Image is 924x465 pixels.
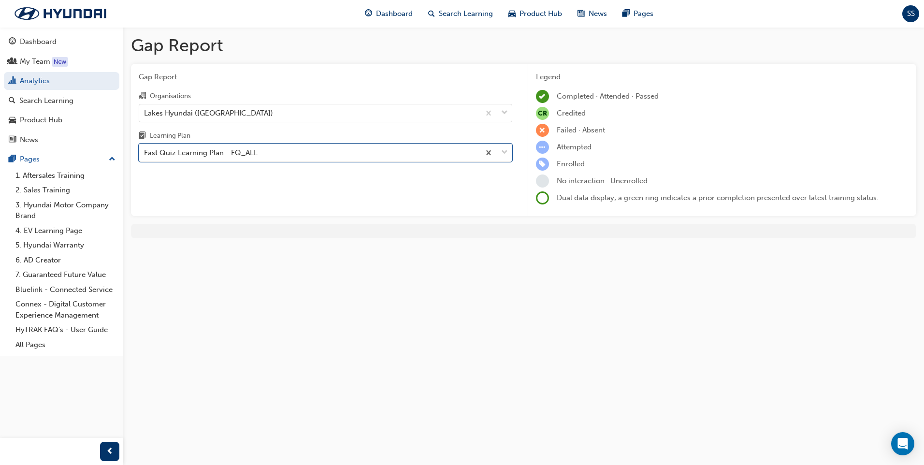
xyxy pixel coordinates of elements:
[508,8,516,20] span: car-icon
[4,131,119,149] a: News
[439,8,493,19] span: Search Learning
[109,153,115,166] span: up-icon
[557,193,879,202] span: Dual data display; a green ring indicates a prior completion presented over latest training status.
[501,107,508,119] span: down-icon
[20,115,62,126] div: Product Hub
[4,53,119,71] a: My Team
[536,141,549,154] span: learningRecordVerb_ATTEMPT-icon
[9,58,16,66] span: people-icon
[520,8,562,19] span: Product Hub
[5,3,116,24] img: Trak
[557,176,648,185] span: No interaction · Unenrolled
[4,111,119,129] a: Product Hub
[428,8,435,20] span: search-icon
[12,238,119,253] a: 5. Hyundai Warranty
[9,77,16,86] span: chart-icon
[536,158,549,171] span: learningRecordVerb_ENROLL-icon
[907,8,915,19] span: SS
[12,267,119,282] a: 7. Guaranteed Future Value
[501,146,508,159] span: down-icon
[12,322,119,337] a: HyTRAK FAQ's - User Guide
[557,143,592,151] span: Attempted
[9,97,15,105] span: search-icon
[12,198,119,223] a: 3. Hyundai Motor Company Brand
[4,72,119,90] a: Analytics
[12,168,119,183] a: 1. Aftersales Training
[20,134,38,145] div: News
[622,8,630,20] span: pages-icon
[615,4,661,24] a: pages-iconPages
[420,4,501,24] a: search-iconSearch Learning
[139,132,146,141] span: learningplan-icon
[12,282,119,297] a: Bluelink - Connected Service
[20,154,40,165] div: Pages
[902,5,919,22] button: SS
[570,4,615,24] a: news-iconNews
[150,91,191,101] div: Organisations
[557,109,586,117] span: Credited
[4,150,119,168] button: Pages
[4,33,119,51] a: Dashboard
[12,337,119,352] a: All Pages
[536,107,549,120] span: null-icon
[501,4,570,24] a: car-iconProduct Hub
[365,8,372,20] span: guage-icon
[150,131,190,141] div: Learning Plan
[131,35,916,56] h1: Gap Report
[9,116,16,125] span: car-icon
[12,223,119,238] a: 4. EV Learning Page
[536,90,549,103] span: learningRecordVerb_COMPLETE-icon
[376,8,413,19] span: Dashboard
[634,8,653,19] span: Pages
[9,155,16,164] span: pages-icon
[19,95,73,106] div: Search Learning
[144,147,258,159] div: Fast Quiz Learning Plan - FQ_ALL
[106,446,114,458] span: prev-icon
[557,126,605,134] span: Failed · Absent
[52,57,68,67] div: Tooltip anchor
[139,92,146,101] span: organisation-icon
[9,38,16,46] span: guage-icon
[4,31,119,150] button: DashboardMy TeamAnalyticsSearch LearningProduct HubNews
[536,174,549,188] span: learningRecordVerb_NONE-icon
[536,124,549,137] span: learningRecordVerb_FAIL-icon
[557,92,659,101] span: Completed · Attended · Passed
[557,160,585,168] span: Enrolled
[4,92,119,110] a: Search Learning
[12,297,119,322] a: Connex - Digital Customer Experience Management
[144,107,273,118] div: Lakes Hyundai ([GEOGRAPHIC_DATA])
[12,253,119,268] a: 6. AD Creator
[891,432,914,455] div: Open Intercom Messenger
[536,72,909,83] div: Legend
[589,8,607,19] span: News
[20,36,57,47] div: Dashboard
[12,183,119,198] a: 2. Sales Training
[357,4,420,24] a: guage-iconDashboard
[20,56,50,67] div: My Team
[139,72,512,83] span: Gap Report
[9,136,16,145] span: news-icon
[577,8,585,20] span: news-icon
